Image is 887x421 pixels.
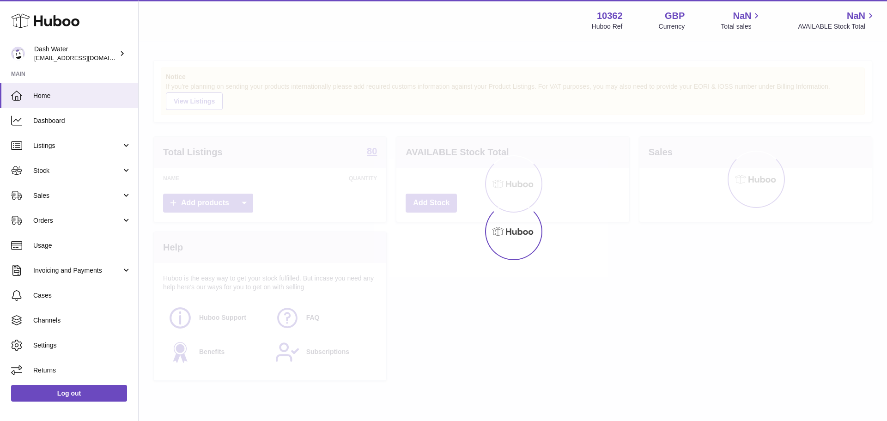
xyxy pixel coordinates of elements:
span: Dashboard [33,116,131,125]
span: Returns [33,366,131,375]
span: Usage [33,241,131,250]
span: Listings [33,141,122,150]
span: Settings [33,341,131,350]
span: NaN [847,10,865,22]
span: AVAILABLE Stock Total [798,22,876,31]
span: Sales [33,191,122,200]
img: internalAdmin-10362@internal.huboo.com [11,47,25,61]
strong: GBP [665,10,685,22]
strong: 10362 [597,10,623,22]
a: NaN AVAILABLE Stock Total [798,10,876,31]
span: Invoicing and Payments [33,266,122,275]
span: Home [33,92,131,100]
span: Total sales [721,22,762,31]
span: NaN [733,10,751,22]
span: Channels [33,316,131,325]
div: Dash Water [34,45,117,62]
a: NaN Total sales [721,10,762,31]
div: Huboo Ref [592,22,623,31]
span: Cases [33,291,131,300]
span: [EMAIL_ADDRESS][DOMAIN_NAME] [34,54,136,61]
span: Stock [33,166,122,175]
a: Log out [11,385,127,402]
span: Orders [33,216,122,225]
div: Currency [659,22,685,31]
